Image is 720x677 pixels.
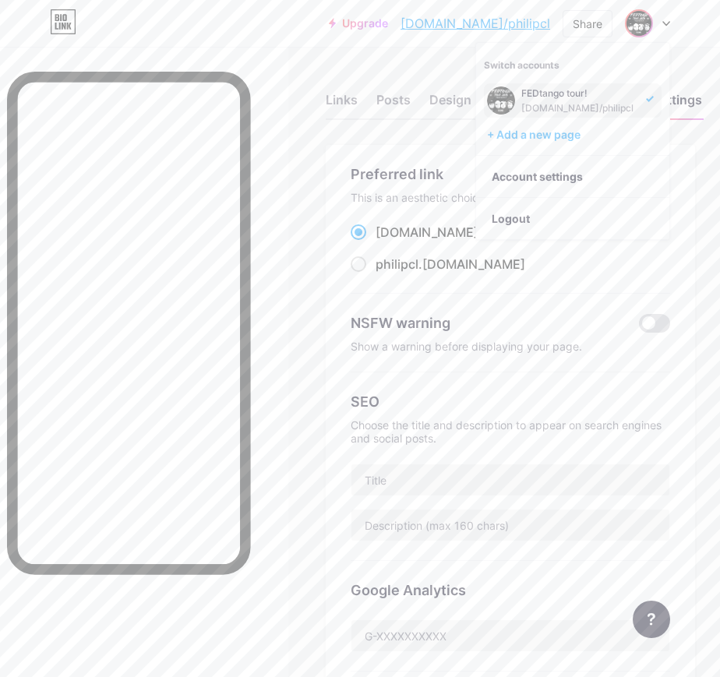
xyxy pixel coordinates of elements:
div: + Add a new page [487,127,662,143]
div: NSFW warning [351,312,620,333]
div: SEO [351,391,670,412]
div: Posts [376,90,411,118]
li: Logout [476,198,669,240]
div: Links [326,90,358,118]
a: [DOMAIN_NAME]/philipcl [401,14,550,33]
img: Philip Clausen [487,86,515,115]
div: Show a warning before displaying your page. [351,340,670,353]
div: This is an aesthetic choice. Both links are usable. [351,191,670,204]
div: FEDtango tour! [521,87,637,100]
div: Design [429,90,471,118]
span: philipcl [376,256,418,272]
div: Settings [652,90,702,118]
input: Title [351,464,669,495]
img: Philip Clausen [626,11,651,36]
input: G-XXXXXXXXXX [351,620,669,651]
div: [DOMAIN_NAME]/philipcl [521,102,637,115]
div: .[DOMAIN_NAME] [376,255,525,273]
div: Google Analytics [351,580,670,601]
div: Share [573,16,602,32]
div: Preferred link [351,164,670,185]
input: Description (max 160 chars) [351,510,669,541]
a: Upgrade [329,17,388,30]
span: Switch accounts [484,59,559,71]
div: Choose the title and description to appear on search engines and social posts. [351,418,670,445]
div: [DOMAIN_NAME]/ [376,223,526,242]
a: Account settings [476,156,669,198]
